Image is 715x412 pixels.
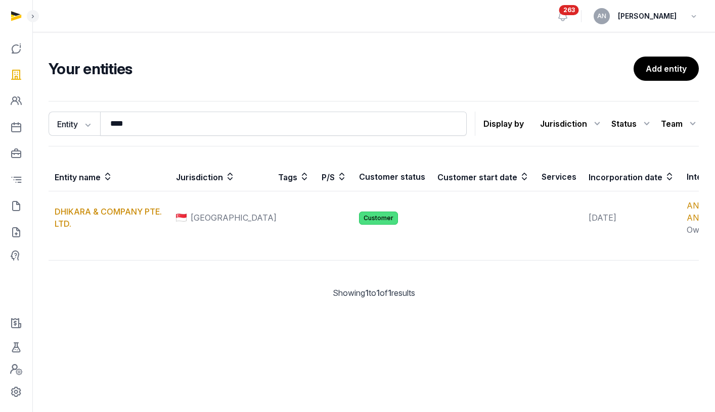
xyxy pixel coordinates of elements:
[49,60,634,78] h2: Your entities
[365,288,369,298] span: 1
[376,288,380,298] span: 1
[191,212,277,224] span: [GEOGRAPHIC_DATA]
[540,116,603,132] div: Jurisdiction
[594,8,610,24] button: AN
[597,13,606,19] span: AN
[535,163,583,191] th: Services
[431,163,535,191] th: Customer start date
[55,207,162,229] a: DHIKARA & COMPANY PTE. LTD.
[316,163,353,191] th: P/S
[388,288,391,298] span: 1
[583,163,681,191] th: Incorporation date
[353,163,431,191] th: Customer status
[559,5,579,15] span: 263
[49,163,170,191] th: Entity name
[611,116,653,132] div: Status
[359,212,398,225] span: Customer
[483,116,524,132] p: Display by
[49,287,699,299] div: Showing to of results
[170,163,272,191] th: Jurisdiction
[661,116,699,132] div: Team
[618,10,677,22] span: [PERSON_NAME]
[583,191,681,244] td: [DATE]
[49,112,100,136] button: Entity
[634,57,699,81] a: Add entity
[272,163,316,191] th: Tags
